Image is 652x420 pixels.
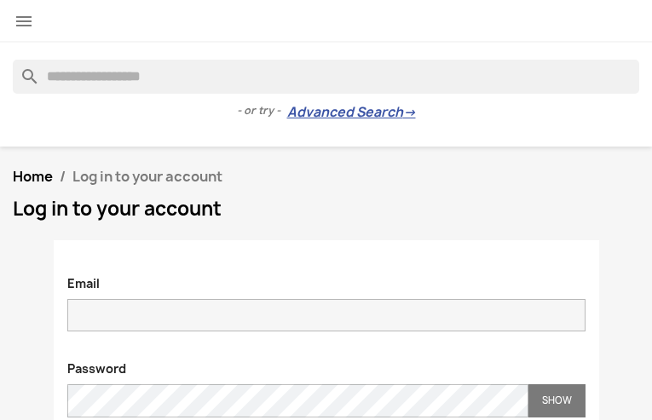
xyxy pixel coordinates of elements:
[287,104,416,121] a: Advanced Search→
[403,104,416,121] span: →
[67,384,528,417] input: Password input
[13,198,639,219] h1: Log in to your account
[13,60,639,94] input: Search
[14,11,34,32] i: 
[13,60,33,80] i: search
[13,167,53,186] a: Home
[55,352,139,377] label: Password
[237,102,287,119] span: - or try -
[72,167,222,186] span: Log in to your account
[55,267,113,292] label: Email
[528,384,586,417] button: Show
